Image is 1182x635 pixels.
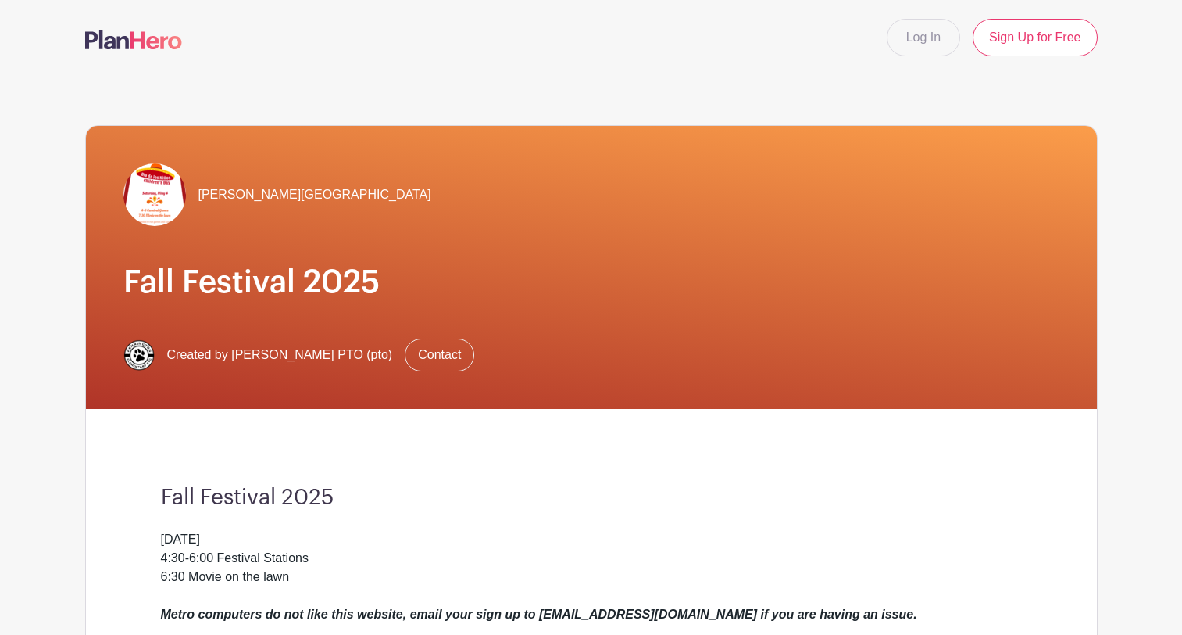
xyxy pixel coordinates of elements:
img: logo-507f7623f17ff9eddc593b1ce0a138ce2505c220e1c5a4e2b4648c50719b7d32.svg [85,30,182,49]
span: [PERSON_NAME][GEOGRAPHIC_DATA] [198,185,431,204]
span: Created by [PERSON_NAME] PTO (pto) [167,346,393,364]
a: Log In [887,19,960,56]
h3: Fall Festival 2025 [161,485,1022,511]
img: Pennington%20PTO%201%20Color%20Logo.png [123,339,155,371]
em: Metro computers do not like this website, email your sign up to [EMAIL_ADDRESS][DOMAIN_NAME] if y... [161,608,917,621]
h1: Fall Festival 2025 [123,264,1059,301]
div: [DATE] 4:30-6:00 Festival Stations 6:30 Movie on the lawn [161,530,1022,605]
a: Sign Up for Free [973,19,1097,56]
img: Red%20And%20Cream%20Modern%20Carnival%20Poster.png [123,163,186,226]
a: Contact [405,339,474,371]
